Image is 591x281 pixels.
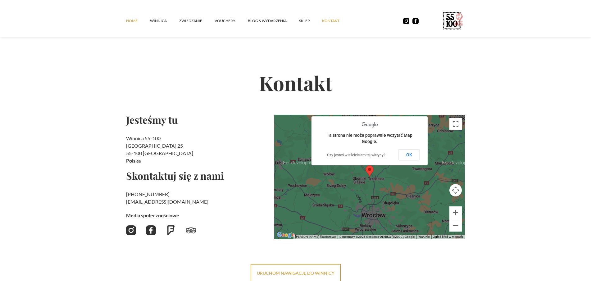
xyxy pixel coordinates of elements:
h2: ‍ [126,191,269,205]
a: Warunki [418,235,430,238]
strong: Polska [126,158,141,164]
img: Google [276,231,296,239]
button: Włącz widok pełnoekranowy [449,118,462,130]
button: Skróty klawiszowe [295,235,336,239]
a: Czy jesteś właścicielem tej witryny? [327,153,385,157]
a: [EMAIL_ADDRESS][DOMAIN_NAME] [126,199,208,205]
a: Blog & Wydarzenia [248,12,299,30]
strong: Media społecznościowe [126,212,179,218]
a: vouchery [215,12,248,30]
a: Zgłoś błąd w mapach [433,235,463,238]
a: Home [126,12,150,30]
h2: Kontakt [126,51,465,115]
div: Map pin [366,165,374,177]
span: Ta strona nie może poprawnie wczytać Map Google. [327,133,412,144]
button: Pomniejsz [449,219,462,232]
button: OK [398,149,420,160]
h2: Winnica 55-100 [GEOGRAPHIC_DATA] 25 55-100 [GEOGRAPHIC_DATA] [126,135,269,164]
a: winnica [150,12,179,30]
h2: Skontaktuj się z nami [126,171,269,181]
a: Pokaż ten obszar w Mapach Google (otwiera się w nowym oknie) [276,231,296,239]
a: [PHONE_NUMBER] [126,191,170,197]
a: SKLEP [299,12,322,30]
button: Powiększ [449,206,462,219]
a: kontakt [322,12,352,30]
button: Sterowanie kamerą na mapie [449,184,462,196]
a: ZWIEDZANIE [179,12,215,30]
h2: Jesteśmy tu [126,115,269,125]
span: Dane mapy ©2025 GeoBasis-DE/BKG (©2009), Google [339,235,415,238]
